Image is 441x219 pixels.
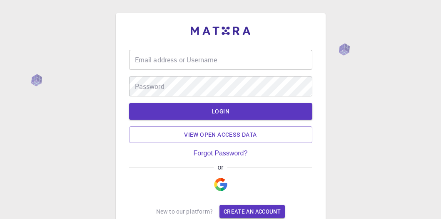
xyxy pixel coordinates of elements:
p: New to our platform? [156,207,213,216]
span: or [214,164,227,171]
img: Google [214,178,227,191]
a: Forgot Password? [194,150,248,157]
button: LOGIN [129,103,312,120]
a: Create an account [219,205,285,218]
a: View open access data [129,126,312,143]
